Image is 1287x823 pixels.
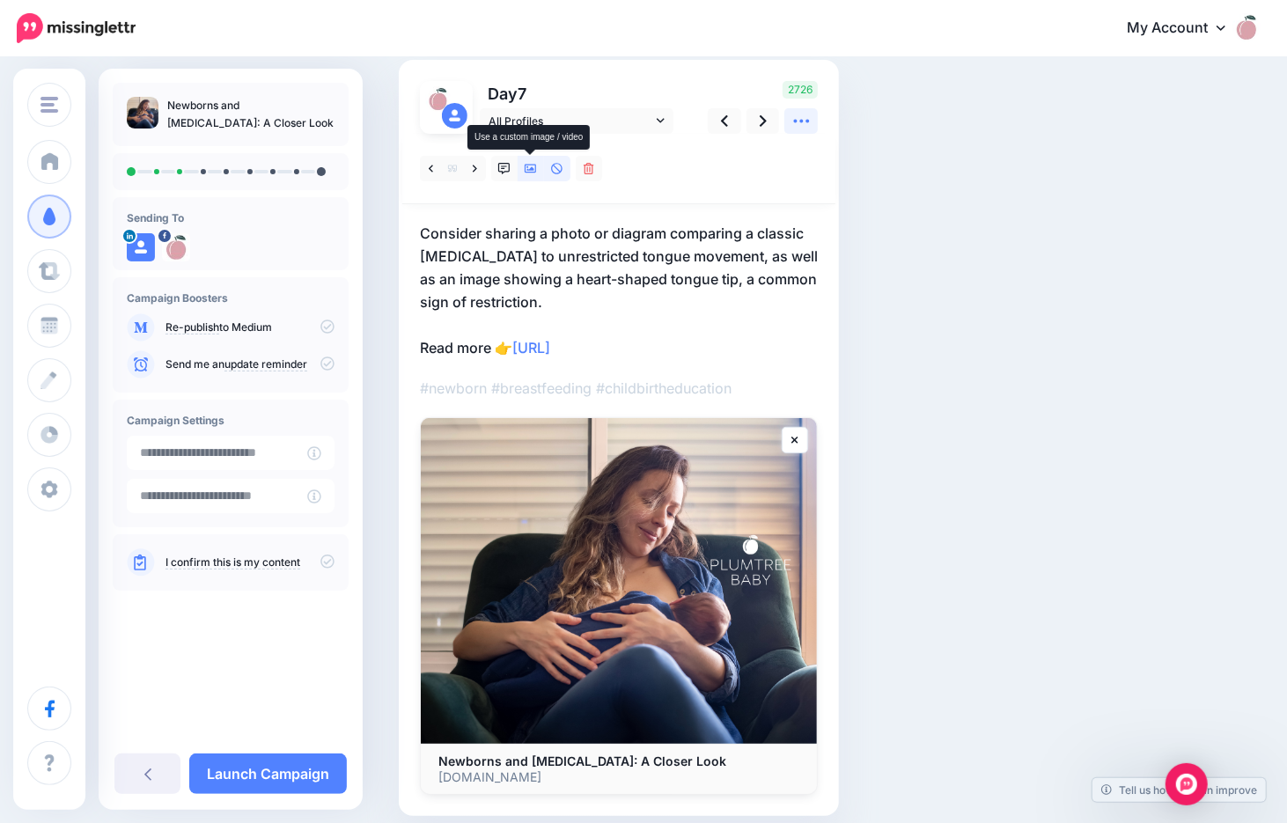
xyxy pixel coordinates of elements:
div: Open Intercom Messenger [1166,763,1208,805]
a: Re-publish [165,320,219,334]
span: All Profiles [489,112,652,130]
span: 7 [518,85,526,103]
p: Send me an [165,356,335,372]
img: 221343260_4456767444356358_5677118752446950375_n-bsa70048.jpg [162,233,190,261]
p: Consider sharing a photo or diagram comparing a classic [MEDICAL_DATA] to unrestricted tongue mov... [420,222,818,359]
a: [URL] [512,339,550,356]
p: Newborns and [MEDICAL_DATA]: A Closer Look [167,97,335,132]
img: menu.png [40,97,58,113]
p: Day [480,81,676,107]
img: 11b3f3a8be6c62175490b828b1081189_thumb.jpg [127,97,158,129]
b: Newborns and [MEDICAL_DATA]: A Closer Look [438,753,726,768]
p: to Medium [165,320,335,335]
img: Missinglettr [17,13,136,43]
img: user_default_image.png [127,233,155,261]
a: My Account [1109,7,1261,50]
a: update reminder [224,357,307,371]
a: All Profiles [480,108,673,134]
span: 2726 [783,81,818,99]
img: Newborns and Tongue Tie: A Closer Look [421,418,817,744]
p: [DOMAIN_NAME] [438,769,799,785]
p: #newborn #breastfeeding #childbirtheducation [420,377,818,400]
img: 221343260_4456767444356358_5677118752446950375_n-bsa70048.jpg [425,86,451,112]
h4: Campaign Settings [127,414,335,427]
img: user_default_image.png [442,103,467,129]
h4: Campaign Boosters [127,291,335,305]
a: I confirm this is my content [165,555,300,569]
a: Tell us how we can improve [1092,778,1266,802]
h4: Sending To [127,211,335,224]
